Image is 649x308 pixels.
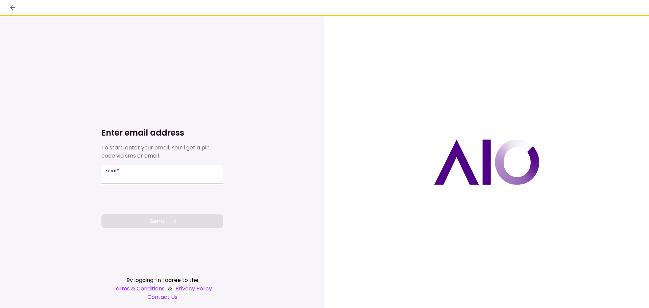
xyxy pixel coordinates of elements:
[101,284,223,293] div: &
[7,2,18,13] button: back
[175,284,212,293] a: Privacy Policy
[101,144,223,160] div: To start, enter your email. You’ll get a pin code via sms or email
[101,293,223,301] a: Contact Us
[434,139,539,185] img: AIO logo
[149,216,165,226] span: Send
[101,127,223,138] h1: Enter email address
[101,276,223,284] div: By logging-in I agree to the
[101,214,223,228] button: Send
[105,168,119,173] label: Email
[113,284,165,293] a: Terms & Conditions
